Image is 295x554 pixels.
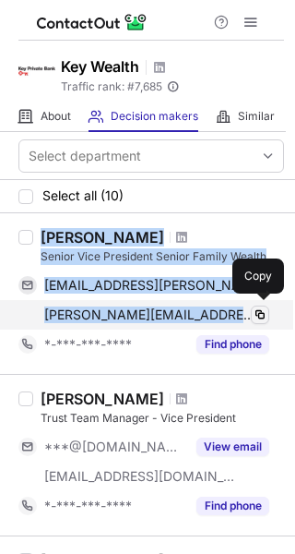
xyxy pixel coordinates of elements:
span: [EMAIL_ADDRESS][PERSON_NAME][DOMAIN_NAME] [44,277,255,294]
span: [EMAIL_ADDRESS][DOMAIN_NAME] [44,468,236,485]
span: ***@[DOMAIN_NAME] [44,439,185,455]
span: Select all (10) [42,188,124,203]
div: Select department [29,147,141,165]
img: 785e6221d5f67fec6d58f6f3575fc210 [18,53,55,90]
h1: Key Wealth [61,55,139,78]
span: About [41,109,71,124]
button: Reveal Button [196,497,269,515]
button: Reveal Button [196,335,269,354]
div: Trust Team Manager - Vice President [41,410,284,427]
img: ContactOut v5.3.10 [37,11,147,33]
span: Similar [238,109,275,124]
span: Traffic rank: # 7,685 [61,80,162,93]
div: Senior Vice President Senior Family Wealth Strategist, Key Family Wealth [41,248,284,265]
span: [PERSON_NAME][EMAIL_ADDRESS][DOMAIN_NAME] [44,307,255,323]
div: [PERSON_NAME] [41,228,164,247]
span: Decision makers [111,109,198,124]
div: [PERSON_NAME] [41,390,164,408]
button: Reveal Button [196,438,269,456]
